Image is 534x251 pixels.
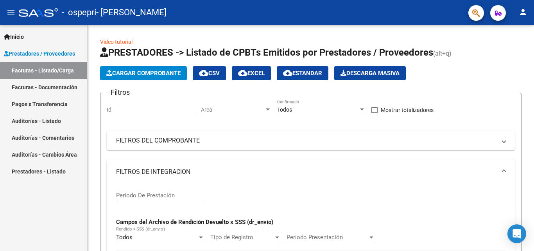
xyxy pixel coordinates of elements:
[116,168,496,176] mat-panel-title: FILTROS DE INTEGRACION
[62,4,96,21] span: - ospepri
[277,107,292,113] span: Todos
[340,70,400,77] span: Descarga Masiva
[100,47,433,58] span: PRESTADORES -> Listado de CPBTs Emitidos por Prestadores / Proveedores
[100,39,133,45] a: Video tutorial
[106,70,181,77] span: Cargar Comprobante
[334,66,406,80] button: Descarga Masiva
[96,4,167,21] span: - [PERSON_NAME]
[433,50,452,57] span: (alt+q)
[6,7,16,17] mat-icon: menu
[232,66,271,80] button: EXCEL
[334,66,406,80] app-download-masive: Descarga masiva de comprobantes (adjuntos)
[116,234,133,241] span: Todos
[518,7,528,17] mat-icon: person
[381,105,434,115] span: Mostrar totalizadores
[283,70,322,77] span: Estandar
[107,131,515,150] mat-expansion-panel-header: FILTROS DEL COMPROBANTE
[4,49,75,58] span: Prestadores / Proveedores
[201,107,264,113] span: Area
[193,66,226,80] button: CSV
[287,234,368,241] span: Período Presentación
[199,70,220,77] span: CSV
[238,70,265,77] span: EXCEL
[507,224,526,243] div: Open Intercom Messenger
[210,234,274,241] span: Tipo de Registro
[107,87,134,98] h3: Filtros
[116,218,273,226] strong: Campos del Archivo de Rendición Devuelto x SSS (dr_envio)
[199,68,208,78] mat-icon: cloud_download
[4,33,24,41] span: Inicio
[277,66,328,80] button: Estandar
[283,68,292,78] mat-icon: cloud_download
[238,68,247,78] mat-icon: cloud_download
[107,159,515,184] mat-expansion-panel-header: FILTROS DE INTEGRACION
[116,136,496,145] mat-panel-title: FILTROS DEL COMPROBANTE
[100,66,187,80] button: Cargar Comprobante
